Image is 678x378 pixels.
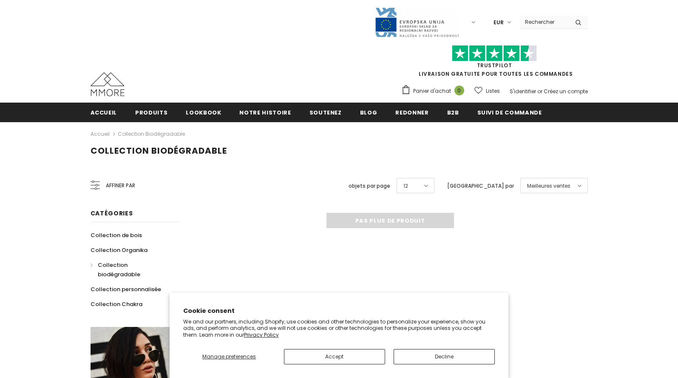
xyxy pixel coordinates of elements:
span: Panier d'achat [413,87,451,95]
span: Blog [360,109,377,117]
span: Produits [135,109,167,117]
a: Notre histoire [239,103,291,122]
a: Accueil [91,103,117,122]
span: Collection biodégradable [91,145,227,157]
span: Affiner par [106,181,135,190]
button: Decline [394,349,495,364]
span: Redonner [395,109,428,117]
span: Collection biodégradable [98,261,140,278]
a: Panier d'achat 0 [401,85,468,97]
img: Javni Razpis [374,7,460,38]
label: [GEOGRAPHIC_DATA] par [447,182,514,190]
span: soutenez [309,109,342,117]
a: Redonner [395,103,428,122]
a: Créez un compte [544,88,588,95]
a: TrustPilot [477,62,512,69]
h2: Cookie consent [183,306,495,315]
span: Suivi de commande [477,109,542,117]
label: objets par page [349,182,390,190]
span: Collection de bois [91,231,142,239]
a: Blog [360,103,377,122]
a: Lookbook [186,103,221,122]
input: Search Site [520,16,569,28]
span: Notre histoire [239,109,291,117]
a: Listes [474,83,500,98]
a: B2B [447,103,459,122]
a: Accueil [91,129,110,139]
button: Accept [284,349,385,364]
a: Privacy Policy [244,331,279,338]
a: soutenez [309,103,342,122]
a: Produits [135,103,167,122]
span: B2B [447,109,459,117]
span: LIVRAISON GRATUITE POUR TOUTES LES COMMANDES [401,49,588,77]
span: Collection Organika [91,246,148,254]
span: Catégories [91,209,133,218]
a: Collection personnalisée [91,282,161,297]
a: Collection Organika [91,243,148,258]
a: Suivi de commande [477,103,542,122]
img: Faites confiance aux étoiles pilotes [452,45,537,62]
span: Accueil [91,109,117,117]
span: Collection Chakra [91,300,142,308]
span: EUR [494,18,504,27]
a: S'identifier [510,88,536,95]
span: or [537,88,542,95]
span: Listes [486,87,500,95]
span: Lookbook [186,109,221,117]
span: Meilleures ventes [527,182,570,190]
p: We and our partners, including Shopify, use cookies and other technologies to personalize your ex... [183,318,495,338]
span: 0 [454,86,464,95]
a: Collection biodégradable [118,130,185,137]
span: Manage preferences [202,353,256,360]
img: Cas MMORE [91,72,125,96]
span: 12 [403,182,408,190]
span: Collection personnalisée [91,285,161,293]
a: Collection Chakra [91,297,142,312]
button: Manage preferences [183,349,275,364]
a: Javni Razpis [374,18,460,26]
a: Collection de bois [91,228,142,243]
a: Collection biodégradable [91,258,170,282]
